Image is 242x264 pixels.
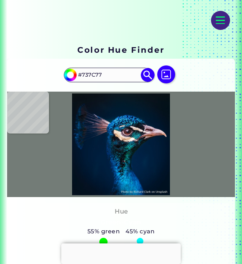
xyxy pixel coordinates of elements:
iframe: Advertisement [61,243,181,262]
img: icon picture [157,65,175,83]
h1: Color Hue Finder [77,44,164,55]
img: img_pavlin.jpg [9,93,233,195]
h3: Green-Cyan [97,218,145,227]
img: icon search [141,68,155,82]
h5: 55% green [84,227,123,236]
input: type color.. [75,69,143,81]
h4: Hue [115,206,128,217]
h5: 45% cyan [123,227,158,236]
